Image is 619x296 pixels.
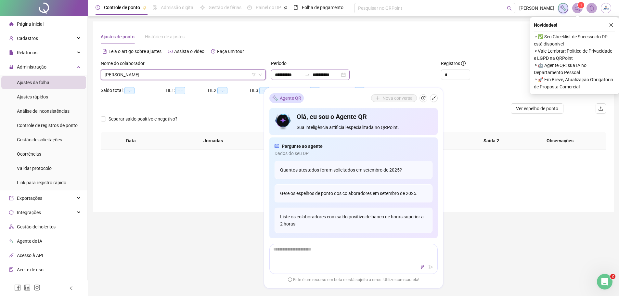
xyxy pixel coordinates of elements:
span: history [211,49,215,54]
span: Gestão de solicitações [17,137,62,142]
span: Histórico de ajustes [145,34,185,39]
span: Análise de inconsistências [17,109,70,114]
span: ⚬ 🚀 Em Breve, Atualização Obrigatória de Proposta Comercial [534,76,615,90]
span: --:-- [217,87,227,94]
span: instagram [34,284,40,291]
th: Saída 2 [459,132,524,150]
span: info-circle [461,61,466,66]
span: Controle de registros de ponto [17,123,78,128]
span: Ajustes da folha [17,80,49,85]
h4: Olá, eu sou o Agente QR [297,112,432,121]
span: [PERSON_NAME] [519,5,554,12]
span: audit [9,267,14,272]
span: ⚬ Vale Lembrar: Política de Privacidade e LGPD na QRPoint [534,47,615,62]
span: export [9,196,14,200]
span: --:-- [175,87,185,94]
span: 1 [580,3,582,7]
div: Gere os espelhos de ponto dos colaboradores em setembro de 2025. [275,184,432,202]
span: ⚬ ✅ Seu Checklist de Sucesso do DP está disponível [534,33,615,47]
span: read [275,143,279,150]
span: user-add [9,36,14,41]
div: Não há dados [109,181,598,188]
div: H. NOT.: [292,87,334,94]
span: Gestão de férias [209,5,241,10]
span: --:-- [124,87,135,94]
span: sync [9,210,14,215]
div: Liste os colaboradores com saldo positivo de banco de horas superior a 2 horas. [275,208,432,233]
span: apartment [9,225,14,229]
span: Admissão digital [161,5,194,10]
span: dashboard [247,5,252,10]
span: history [421,96,426,100]
span: Faça um tour [217,49,244,54]
div: HE 1: [166,87,208,94]
span: left [69,286,73,290]
span: Link para registro rápido [17,180,66,185]
span: Ocorrências [17,151,41,157]
span: Observações [524,137,596,144]
span: Página inicial [17,21,44,27]
span: upload [598,106,603,111]
span: pushpin [284,6,288,10]
span: Validar protocolo [17,166,52,171]
span: Ver espelho de ponto [516,105,558,112]
span: file-text [102,49,107,54]
span: thunderbolt [420,265,425,269]
th: Observações [519,132,601,150]
span: file-done [152,5,157,10]
img: sparkle-icon.fc2bf0ac1784a2077858766a79e2daf3.svg [272,95,278,101]
span: swap-right [305,72,310,77]
iframe: Intercom live chat [597,274,613,290]
span: Registros [441,60,466,67]
div: H. TRAB.: [334,87,390,94]
span: Separar saldo positivo e negativo? [106,115,180,122]
span: Relatórios [17,50,37,55]
img: icon [275,112,292,131]
span: Este é um recurso em beta e está sujeito a erros. Utilize com cautela! [288,277,419,283]
span: shrink [432,96,436,100]
span: book [293,5,298,10]
span: down [258,73,262,77]
span: bell [589,5,595,11]
span: Leia o artigo sobre ajustes [109,49,161,54]
sup: 1 [578,2,584,8]
span: lock [9,65,14,69]
span: notification [574,5,580,11]
span: Acesso à API [17,253,43,258]
span: Aceite de uso [17,267,44,272]
span: pushpin [143,6,147,10]
div: Quantos atestados foram solicitados em setembro de 2025? [275,161,432,179]
button: Ver espelho de ponto [511,103,563,114]
span: search [507,6,512,11]
span: ALEXSANDRO EDUARDO NASCIMENTO [105,70,262,80]
span: Sua inteligência artificial especializada no QRPoint. [297,124,432,131]
span: Gestão de holerites [17,224,56,229]
img: sparkle-icon.fc2bf0ac1784a2077858766a79e2daf3.svg [560,5,567,12]
span: Integrações [17,210,41,215]
span: Novidades ! [534,21,557,29]
label: Nome do colaborador [101,60,149,67]
img: 37134 [601,3,611,13]
span: Agente de IA [17,238,42,244]
span: api [9,253,14,258]
span: Exportações [17,196,42,201]
span: ⚬ 🤖 Agente QR: sua IA no Departamento Pessoal [534,62,615,76]
span: sun [200,5,205,10]
th: Jornadas [161,132,265,150]
button: send [427,263,435,271]
span: linkedin [24,284,31,291]
span: facebook [14,284,21,291]
div: Saldo total: [101,87,166,94]
div: HE 2: [208,87,250,94]
div: Agente QR [269,93,304,103]
button: Nova conversa [371,94,417,102]
label: Período [271,60,291,67]
th: Data [101,132,161,150]
span: Dados do seu DP [275,150,432,157]
span: Pergunte ao agente [282,143,323,150]
span: file [9,50,14,55]
span: to [305,72,310,77]
span: --:-- [310,87,320,94]
span: youtube [168,49,173,54]
span: Assista o vídeo [174,49,204,54]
